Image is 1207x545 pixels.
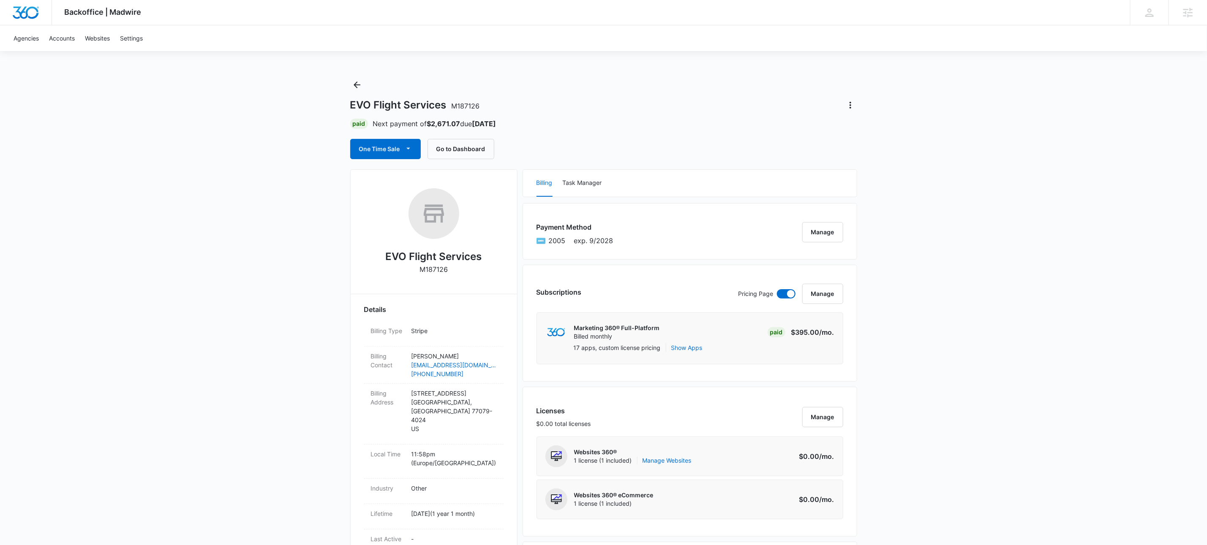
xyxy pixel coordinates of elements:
[364,504,504,529] div: Lifetime[DATE](1 year 1 month)
[373,119,496,129] p: Next payment of due
[411,389,497,433] p: [STREET_ADDRESS] [GEOGRAPHIC_DATA] , [GEOGRAPHIC_DATA] 77079-4024 US
[411,484,497,493] p: Other
[574,491,654,499] p: Websites 360® eCommerce
[802,284,843,304] button: Manage
[820,452,834,461] span: /mo.
[371,450,405,458] dt: Local Time
[472,119,496,128] strong: [DATE]
[537,419,591,428] p: $0.00 total licenses
[820,495,834,504] span: /mo.
[574,499,654,508] span: 1 license (1 included)
[574,343,661,352] p: 17 apps, custom license pricing
[768,327,785,337] div: Paid
[574,456,692,465] span: 1 license (1 included)
[671,343,703,352] button: Show Apps
[371,326,405,335] dt: Billing Type
[452,102,480,110] span: M187126
[350,99,480,111] h1: EVO Flight Services
[420,264,448,274] p: M187126
[115,25,148,51] a: Settings
[791,327,834,337] p: $395.00
[364,321,504,347] div: Billing TypeStripe
[371,352,405,369] dt: Billing Contact
[364,445,504,479] div: Local Time11:58pm (Europe/[GEOGRAPHIC_DATA])
[574,324,660,332] p: Marketing 360® Full-Platform
[574,448,692,456] p: Websites 360®
[547,328,565,337] img: marketing360Logo
[411,326,497,335] p: Stripe
[537,222,613,232] h3: Payment Method
[428,139,494,159] button: Go to Dashboard
[371,534,405,543] dt: Last Active
[386,249,482,264] h2: EVO Flight Services
[537,287,582,297] h3: Subscriptions
[795,494,834,504] p: $0.00
[563,170,602,197] button: Task Manager
[371,509,405,518] dt: Lifetime
[537,170,553,197] button: Billing
[44,25,80,51] a: Accounts
[643,456,692,465] a: Manage Websites
[411,450,497,467] p: 11:58pm ( Europe/[GEOGRAPHIC_DATA] )
[820,328,834,336] span: /mo.
[350,139,421,159] button: One Time Sale
[80,25,115,51] a: Websites
[802,407,843,427] button: Manage
[411,361,497,369] a: [EMAIL_ADDRESS][DOMAIN_NAME]
[371,484,405,493] dt: Industry
[371,389,405,407] dt: Billing Address
[738,289,774,298] p: Pricing Page
[427,119,460,128] strong: $2,671.07
[537,406,591,416] h3: Licenses
[411,509,497,518] p: [DATE] ( 1 year 1 month )
[364,304,387,315] span: Details
[549,236,566,246] span: American Express ending with
[411,534,497,543] p: -
[844,98,857,112] button: Actions
[364,347,504,384] div: Billing Contact[PERSON_NAME][EMAIL_ADDRESS][DOMAIN_NAME][PHONE_NUMBER]
[364,479,504,504] div: IndustryOther
[802,222,843,242] button: Manage
[8,25,44,51] a: Agencies
[350,119,368,129] div: Paid
[364,384,504,445] div: Billing Address[STREET_ADDRESS][GEOGRAPHIC_DATA],[GEOGRAPHIC_DATA] 77079-4024US
[350,78,364,92] button: Back
[574,236,613,246] span: exp. 9/2028
[411,369,497,378] a: [PHONE_NUMBER]
[65,8,142,16] span: Backoffice | Madwire
[411,352,497,361] p: [PERSON_NAME]
[574,332,660,341] p: Billed monthly
[795,451,834,461] p: $0.00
